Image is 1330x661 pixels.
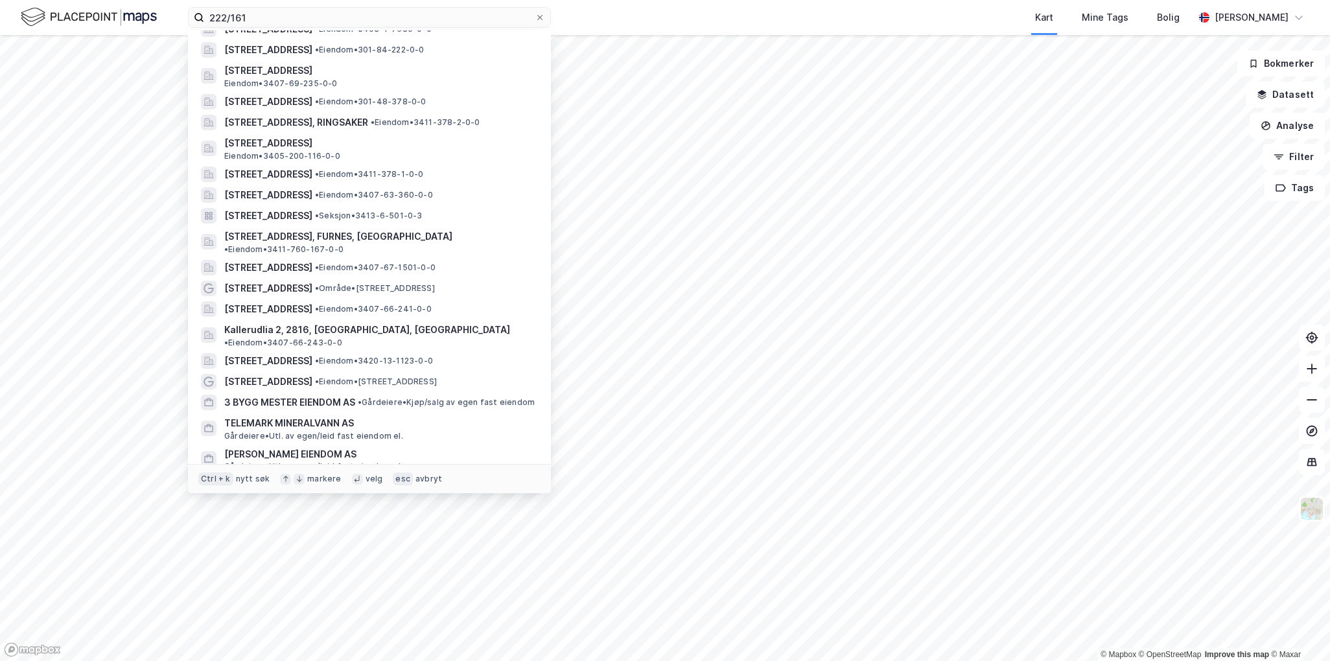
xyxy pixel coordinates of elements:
[224,415,535,431] span: TELEMARK MINERALVANN AS
[315,97,426,107] span: Eiendom • 301-48-378-0-0
[315,97,319,106] span: •
[224,78,338,89] span: Eiendom • 3407-69-235-0-0
[224,135,535,151] span: [STREET_ADDRESS]
[307,474,341,484] div: markere
[315,169,319,179] span: •
[315,190,319,200] span: •
[224,322,510,338] span: Kallerudlia 2, 2816, [GEOGRAPHIC_DATA], [GEOGRAPHIC_DATA]
[315,304,432,314] span: Eiendom • 3407-66-241-0-0
[315,304,319,314] span: •
[1139,650,1202,659] a: OpenStreetMap
[224,260,312,275] span: [STREET_ADDRESS]
[315,262,436,273] span: Eiendom • 3407-67-1501-0-0
[224,244,344,255] span: Eiendom • 3411-760-167-0-0
[366,474,383,484] div: velg
[4,642,61,657] a: Mapbox homepage
[224,461,403,472] span: Gårdeiere • Utl. av egen/leid fast eiendom el.
[224,187,312,203] span: [STREET_ADDRESS]
[224,115,368,130] span: [STREET_ADDRESS], RINGSAKER
[315,283,435,294] span: Område • [STREET_ADDRESS]
[315,356,433,366] span: Eiendom • 3420-13-1123-0-0
[1215,10,1289,25] div: [PERSON_NAME]
[1250,113,1325,139] button: Analyse
[224,229,452,244] span: [STREET_ADDRESS], FURNES, [GEOGRAPHIC_DATA]
[1265,599,1330,661] iframe: Chat Widget
[224,42,312,58] span: [STREET_ADDRESS]
[224,431,403,441] span: Gårdeiere • Utl. av egen/leid fast eiendom el.
[1101,650,1136,659] a: Mapbox
[224,338,228,347] span: •
[371,117,480,128] span: Eiendom • 3411-378-2-0-0
[358,397,362,407] span: •
[315,262,319,272] span: •
[315,211,423,221] span: Seksjon • 3413-6-501-0-3
[224,63,535,78] span: [STREET_ADDRESS]
[236,474,270,484] div: nytt søk
[21,6,157,29] img: logo.f888ab2527a4732fd821a326f86c7f29.svg
[224,208,312,224] span: [STREET_ADDRESS]
[315,211,319,220] span: •
[315,190,433,200] span: Eiendom • 3407-63-360-0-0
[224,151,340,161] span: Eiendom • 3405-200-116-0-0
[224,94,312,110] span: [STREET_ADDRESS]
[1263,144,1325,170] button: Filter
[315,283,319,293] span: •
[315,377,437,387] span: Eiendom • [STREET_ADDRESS]
[315,45,319,54] span: •
[315,169,424,180] span: Eiendom • 3411-378-1-0-0
[1237,51,1325,76] button: Bokmerker
[204,8,535,27] input: Søk på adresse, matrikkel, gårdeiere, leietakere eller personer
[224,395,355,410] span: 3 BYGG MESTER EIENDOM AS
[224,281,312,296] span: [STREET_ADDRESS]
[1082,10,1128,25] div: Mine Tags
[1157,10,1180,25] div: Bolig
[315,377,319,386] span: •
[415,474,442,484] div: avbryt
[224,167,312,182] span: [STREET_ADDRESS]
[315,45,425,55] span: Eiendom • 301-84-222-0-0
[224,446,535,462] span: [PERSON_NAME] EIENDOM AS
[1035,10,1053,25] div: Kart
[1300,496,1324,521] img: Z
[1265,175,1325,201] button: Tags
[371,117,375,127] span: •
[358,397,535,408] span: Gårdeiere • Kjøp/salg av egen fast eiendom
[224,244,228,254] span: •
[393,472,413,485] div: esc
[315,356,319,365] span: •
[1246,82,1325,108] button: Datasett
[224,338,342,348] span: Eiendom • 3407-66-243-0-0
[198,472,233,485] div: Ctrl + k
[224,301,312,317] span: [STREET_ADDRESS]
[1205,650,1269,659] a: Improve this map
[224,374,312,389] span: [STREET_ADDRESS]
[224,353,312,369] span: [STREET_ADDRESS]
